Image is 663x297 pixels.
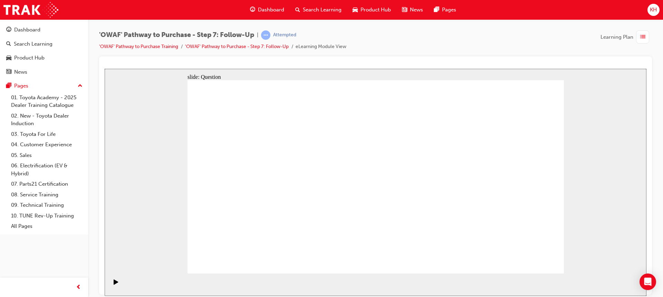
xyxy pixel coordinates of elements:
[361,6,391,14] span: Product Hub
[14,40,52,48] div: Search Learning
[244,3,290,17] a: guage-iconDashboard
[650,6,657,14] span: KH
[640,33,645,41] span: list-icon
[402,6,407,14] span: news-icon
[6,69,11,75] span: news-icon
[6,83,11,89] span: pages-icon
[3,38,85,50] a: Search Learning
[3,22,85,80] button: DashboardSearch LearningProduct HubNews
[600,33,633,41] span: Learning Plan
[14,68,27,76] div: News
[429,3,462,17] a: pages-iconPages
[3,210,15,222] button: Play (Ctrl+Alt+P)
[3,66,85,78] a: News
[6,41,11,47] span: search-icon
[8,139,85,150] a: 04. Customer Experience
[6,27,11,33] span: guage-icon
[290,3,347,17] a: search-iconSearch Learning
[3,205,15,227] div: playback controls
[14,82,28,90] div: Pages
[8,160,85,179] a: 06. Electrification (EV & Hybrid)
[185,44,289,49] a: 'OWAF' Pathway to Purchase - Step 7: Follow-Up
[3,80,85,92] button: Pages
[8,179,85,189] a: 07. Parts21 Certification
[8,221,85,232] a: All Pages
[3,52,85,64] a: Product Hub
[99,44,178,49] a: 'OWAF' Pathway to Purchase Training
[396,3,429,17] a: news-iconNews
[250,6,255,14] span: guage-icon
[8,129,85,140] a: 03. Toyota For Life
[600,30,652,44] button: Learning Plan
[273,32,296,38] div: Attempted
[14,54,45,62] div: Product Hub
[3,2,58,18] img: Trak
[303,6,342,14] span: Search Learning
[14,26,40,34] div: Dashboard
[442,6,456,14] span: Pages
[295,6,300,14] span: search-icon
[3,24,85,36] a: Dashboard
[410,6,423,14] span: News
[78,82,83,91] span: up-icon
[8,189,85,200] a: 08. Service Training
[6,55,11,61] span: car-icon
[8,211,85,221] a: 10. TUNE Rev-Up Training
[347,3,396,17] a: car-iconProduct Hub
[434,6,439,14] span: pages-icon
[257,31,258,39] span: |
[261,30,270,40] span: learningRecordVerb_ATTEMPT-icon
[258,6,284,14] span: Dashboard
[647,4,660,16] button: KH
[8,200,85,211] a: 09. Technical Training
[76,283,81,292] span: prev-icon
[8,111,85,129] a: 02. New - Toyota Dealer Induction
[353,6,358,14] span: car-icon
[8,92,85,111] a: 01. Toyota Academy - 2025 Dealer Training Catalogue
[296,43,346,51] li: eLearning Module View
[99,31,254,39] span: 'OWAF' Pathway to Purchase - Step 7: Follow-Up
[8,150,85,161] a: 05. Sales
[640,273,656,290] div: Open Intercom Messenger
